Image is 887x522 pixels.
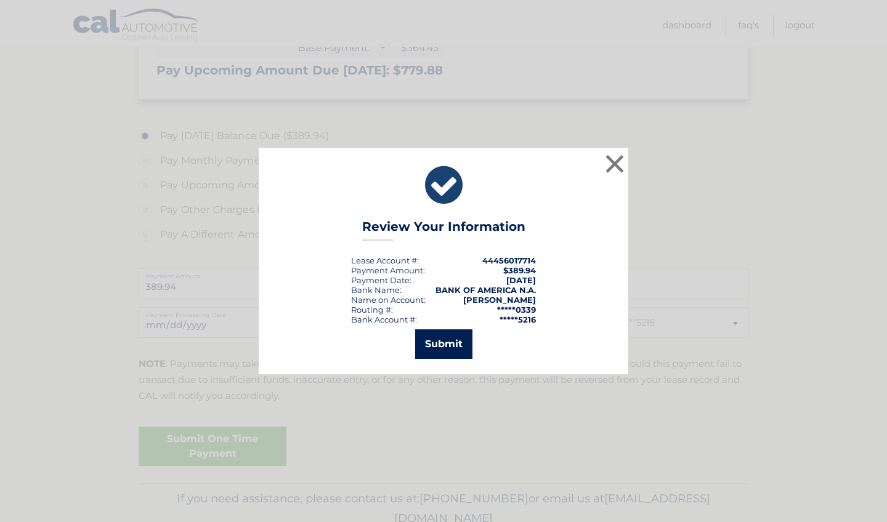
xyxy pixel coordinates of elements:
button: Submit [415,329,472,359]
div: : [351,275,411,285]
span: [DATE] [506,275,536,285]
div: Routing #: [351,305,393,315]
div: Lease Account #: [351,255,419,265]
strong: BANK OF AMERICA N.A. [435,285,536,295]
div: Bank Account #: [351,315,417,324]
div: Bank Name: [351,285,402,295]
strong: [PERSON_NAME] [463,295,536,305]
div: Name on Account: [351,295,426,305]
div: Payment Amount: [351,265,425,275]
strong: 44456017714 [482,255,536,265]
h3: Review Your Information [362,219,525,241]
span: $389.94 [503,265,536,275]
span: Payment Date [351,275,410,285]
button: × [602,151,627,176]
